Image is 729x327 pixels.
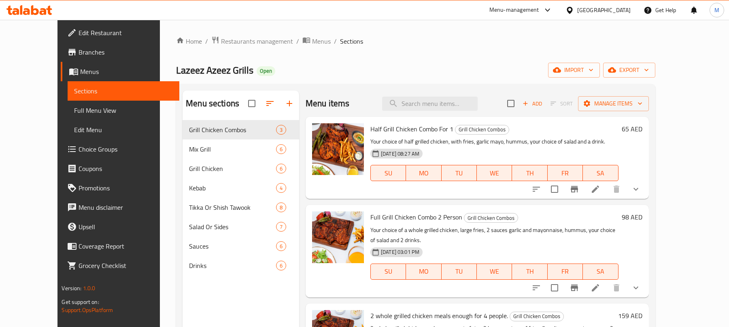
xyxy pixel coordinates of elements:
[618,310,642,321] h6: 159 AED
[83,283,96,293] span: 1.0.0
[577,6,631,15] div: [GEOGRAPHIC_DATA]
[382,97,478,111] input: search
[176,36,202,46] a: Home
[489,5,539,15] div: Menu-management
[189,164,276,173] span: Grill Chicken
[370,310,508,322] span: 2 whole grilled chicken meals enough for 4 people.
[79,241,173,251] span: Coverage Report
[276,165,286,173] span: 6
[510,312,563,321] span: Grill Chicken Combos
[276,262,286,270] span: 6
[370,225,618,245] p: Your choice of a whole grilled chicken, large fries, 2 sauces garlic and mayonnaise, hummus, your...
[527,179,546,199] button: sort-choices
[61,236,179,256] a: Coverage Report
[512,165,547,181] button: TH
[189,144,276,154] span: Mix Grill
[545,97,578,110] span: Select section first
[243,95,260,112] span: Select all sections
[583,264,618,280] button: SA
[519,97,545,110] span: Add item
[189,203,276,212] span: Tikka Or Shish Tawook
[257,66,275,76] div: Open
[276,125,286,135] div: items
[183,120,299,139] div: Grill Chicken Combos3
[257,68,275,74] span: Open
[622,123,642,135] h6: 65 AED
[183,256,299,275] div: Drinks6
[80,67,173,76] span: Menus
[61,23,179,42] a: Edit Restaurant
[374,266,403,277] span: SU
[61,42,179,62] a: Branches
[189,261,276,270] span: Drinks
[176,61,253,79] span: Lazeez Azeez Grills
[586,167,615,179] span: SA
[512,264,547,280] button: TH
[370,211,462,223] span: Full Grill Chicken Combo 2 Person
[79,28,173,38] span: Edit Restaurant
[276,203,286,212] div: items
[603,63,655,78] button: export
[607,278,626,297] button: delete
[183,217,299,236] div: Salad Or Sides7
[626,278,646,297] button: show more
[61,159,179,178] a: Coupons
[515,266,544,277] span: TH
[409,266,438,277] span: MO
[455,125,509,134] span: Grill Chicken Combos
[186,97,239,110] h2: Menu sections
[586,266,615,277] span: SA
[477,165,512,181] button: WE
[622,211,642,223] h6: 98 AED
[61,256,179,275] a: Grocery Checklist
[74,125,173,135] span: Edit Menu
[79,203,173,212] span: Menu disclaimer
[61,139,179,159] a: Choice Groups
[406,165,441,181] button: MO
[445,266,474,277] span: TU
[74,86,173,96] span: Sections
[62,283,81,293] span: Version:
[276,223,286,231] span: 7
[183,236,299,256] div: Sauces6
[548,63,600,78] button: import
[551,167,580,179] span: FR
[565,179,584,199] button: Branch-specific-item
[189,241,276,251] div: Sauces
[527,278,546,297] button: sort-choices
[370,137,618,147] p: Your choice of half grilled chicken, with fries, garlic mayo, hummus, your choice of salad and a ...
[276,261,286,270] div: items
[276,164,286,173] div: items
[546,279,563,296] span: Select to update
[464,213,518,223] span: Grill Chicken Combos
[584,99,642,109] span: Manage items
[306,97,350,110] h2: Menu items
[183,117,299,278] nav: Menu sections
[276,222,286,232] div: items
[176,36,655,46] nav: breadcrumb
[442,165,477,181] button: TU
[464,213,518,223] div: Grill Chicken Combos
[61,62,179,81] a: Menus
[189,183,276,193] span: Kebab
[455,125,509,135] div: Grill Chicken Combos
[79,47,173,57] span: Branches
[68,81,179,101] a: Sections
[519,97,545,110] button: Add
[610,65,649,75] span: export
[221,36,293,46] span: Restaurants management
[340,36,363,46] span: Sections
[565,278,584,297] button: Branch-specific-item
[312,211,364,263] img: Full Grill Chicken Combo 2 Person
[378,248,423,256] span: [DATE] 03:01 PM
[79,222,173,232] span: Upsell
[183,198,299,217] div: Tikka Or Shish Tawook8
[189,222,276,232] div: Salad Or Sides
[714,6,719,15] span: M
[521,99,543,108] span: Add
